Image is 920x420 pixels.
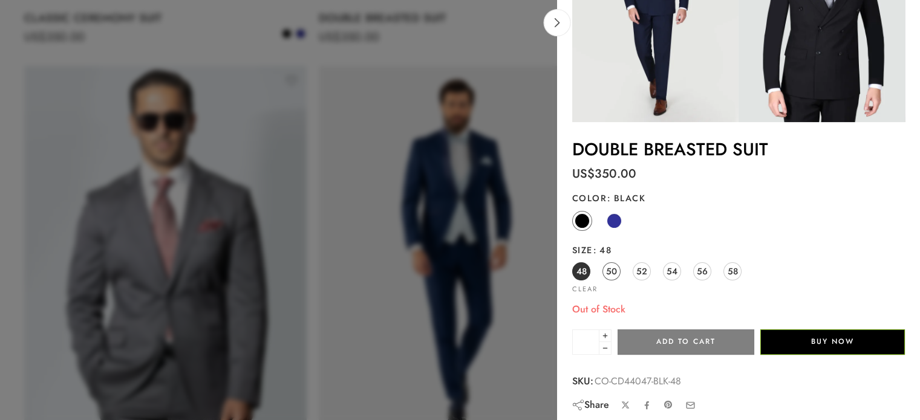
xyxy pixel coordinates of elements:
a: 56 [693,262,711,280]
span: 54 [667,263,677,279]
a: 54 [663,262,681,280]
a: Clear options [572,286,598,292]
span: Black [607,192,645,204]
div: Share [572,398,609,412]
label: Color [572,192,905,204]
span: 52 [636,263,647,279]
button: Add to cart [618,329,754,355]
span: 58 [728,263,738,279]
span: 50 [606,263,617,279]
a: 52 [633,262,651,280]
strong: SKU: [572,373,593,389]
span: CO-CD44047-BLK-48 [595,373,681,389]
span: 56 [697,263,708,279]
a: 48 [572,262,590,280]
label: Size [572,244,905,256]
a: Share on X [621,401,630,410]
a: Share on Facebook [642,401,651,410]
span: 48 [576,263,587,279]
span: 48 [593,244,612,256]
a: Email to your friends [685,400,696,410]
p: Out of Stock [572,302,905,317]
span: US$ [572,165,595,183]
a: Pin on Pinterest [664,400,673,410]
a: 58 [723,262,742,280]
button: Buy Now [760,329,905,355]
a: 50 [602,262,621,280]
input: Product quantity [572,329,599,355]
a: DOUBLE BREASTED SUIT [572,137,768,162]
bdi: 350.00 [572,165,636,183]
